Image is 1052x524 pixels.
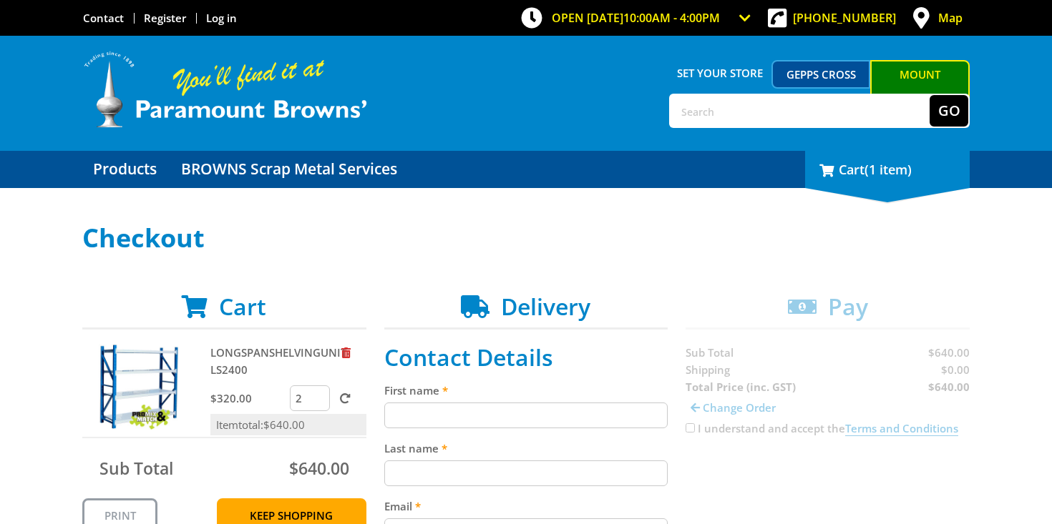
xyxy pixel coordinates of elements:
label: Last name [384,440,668,457]
a: Go to the Contact page [83,11,124,25]
span: Cart [219,291,266,322]
p: I tem tot al: $640 .00 [210,414,366,435]
input: Please enter your first name. [384,402,668,428]
span: (1 item) [865,161,912,178]
span: Set your store [669,60,771,86]
p: LONG S PAN SH ELVING U NIT - LS2400 [210,344,339,378]
div: Cart [805,151,970,188]
a: Remove from cart [341,345,351,360]
span: Sub Total [99,457,173,480]
span: 10:00am - 4:00pm [623,10,720,26]
p: $320 .00 [210,390,287,407]
a: Go to the registration page [144,11,186,25]
img: LONG SPAN SHELVING UNIT - LS2400 [96,344,182,430]
input: Search [671,95,930,127]
button: Go [930,95,968,127]
h2: Contact Details [384,344,668,371]
a: Go to the Products page [82,151,167,188]
label: Email [384,498,668,515]
span: Delivery [501,291,590,322]
span: OPEN [DATE] [552,10,720,26]
img: Paramount Browns' [82,50,369,129]
span: $640.00 [289,457,349,480]
h1: Checkout [82,224,970,252]
a: Log in [206,11,237,25]
a: Mount [PERSON_NAME] [870,60,970,114]
a: Gepps Cross [771,60,871,89]
a: Go to the BROWNS Scrap Metal Services page [170,151,408,188]
input: Please enter your last name. [384,460,668,486]
label: First name [384,382,668,399]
